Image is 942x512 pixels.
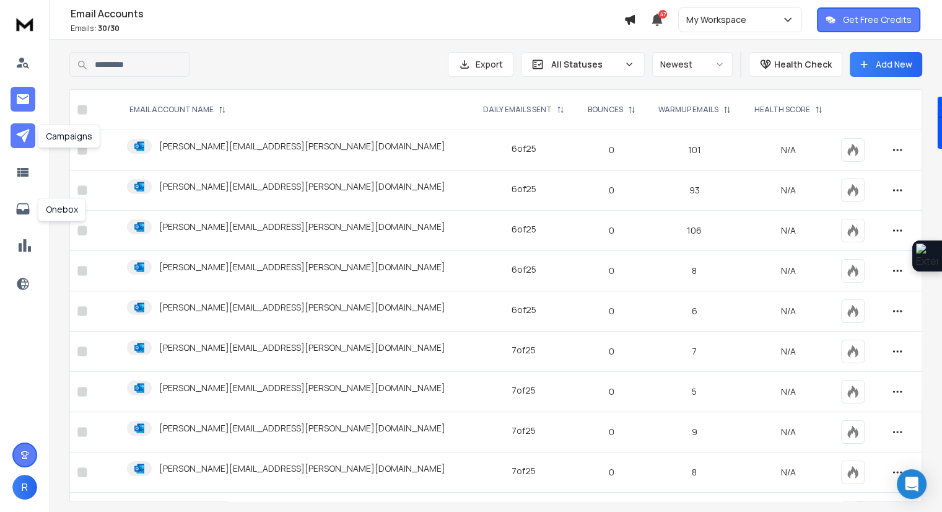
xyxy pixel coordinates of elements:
p: 0 [583,466,639,479]
p: 0 [583,305,639,317]
div: 7 of 25 [512,465,536,477]
button: Newest [652,52,733,77]
div: 7 of 25 [512,425,536,437]
p: 0 [583,426,639,438]
p: N/A [750,466,827,479]
div: 6 of 25 [512,304,536,316]
td: 7 [647,332,743,372]
button: Add New [850,52,922,77]
p: [PERSON_NAME][EMAIL_ADDRESS][PERSON_NAME][DOMAIN_NAME] [159,301,445,314]
div: 6 of 25 [512,263,536,276]
td: 6 [647,291,743,332]
p: HEALTH SCORE [754,105,810,115]
p: DAILY EMAILS SENT [483,105,552,115]
td: 93 [647,170,743,211]
td: 8 [647,452,743,493]
div: Campaigns [38,125,100,148]
p: My Workspace [686,14,751,26]
p: [PERSON_NAME][EMAIL_ADDRESS][PERSON_NAME][DOMAIN_NAME] [159,221,445,233]
p: N/A [750,426,827,438]
div: 6 of 25 [512,223,536,236]
p: [PERSON_NAME][EMAIL_ADDRESS][PERSON_NAME][DOMAIN_NAME] [159,261,445,273]
p: All Statuses [551,58,619,71]
div: 6 of 25 [512,183,536,195]
p: Emails : [71,24,624,33]
button: R [12,475,37,500]
p: Health Check [774,58,832,71]
span: 47 [658,10,667,19]
p: 0 [583,345,639,358]
div: EMAIL ACCOUNT NAME [129,105,226,115]
p: [PERSON_NAME][EMAIL_ADDRESS][PERSON_NAME][DOMAIN_NAME] [159,382,445,394]
p: [PERSON_NAME][EMAIL_ADDRESS][PERSON_NAME][DOMAIN_NAME] [159,180,445,193]
p: WARMUP EMAILS [658,105,718,115]
div: Open Intercom Messenger [897,469,927,499]
td: 9 [647,412,743,452]
p: 0 [583,144,639,156]
p: N/A [750,386,827,398]
span: 30 / 30 [98,23,120,33]
p: N/A [750,144,827,156]
p: [PERSON_NAME][EMAIL_ADDRESS][PERSON_NAME][DOMAIN_NAME] [159,140,445,152]
button: Health Check [749,52,842,77]
p: BOUNCES [588,105,623,115]
div: Onebox [38,198,86,221]
div: 7 of 25 [512,384,536,397]
p: N/A [750,224,827,237]
td: 5 [647,372,743,412]
td: 106 [647,211,743,251]
p: 0 [583,224,639,237]
button: Get Free Credits [817,7,920,32]
td: 8 [647,251,743,291]
td: 101 [647,130,743,170]
p: [PERSON_NAME][EMAIL_ADDRESS][PERSON_NAME][DOMAIN_NAME] [159,462,445,475]
p: [PERSON_NAME][EMAIL_ADDRESS][PERSON_NAME][DOMAIN_NAME] [159,422,445,435]
p: N/A [750,305,827,317]
p: 0 [583,265,639,277]
p: N/A [750,345,827,358]
h1: Email Accounts [71,6,624,21]
p: 0 [583,184,639,196]
div: 6 of 25 [512,143,536,155]
p: N/A [750,184,827,196]
button: Export [448,52,513,77]
img: logo [12,12,37,35]
p: 0 [583,386,639,398]
p: [PERSON_NAME][EMAIL_ADDRESS][PERSON_NAME][DOMAIN_NAME] [159,342,445,354]
p: Get Free Credits [843,14,912,26]
div: 7 of 25 [512,344,536,356]
img: Extension Icon [916,244,938,268]
p: N/A [750,265,827,277]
